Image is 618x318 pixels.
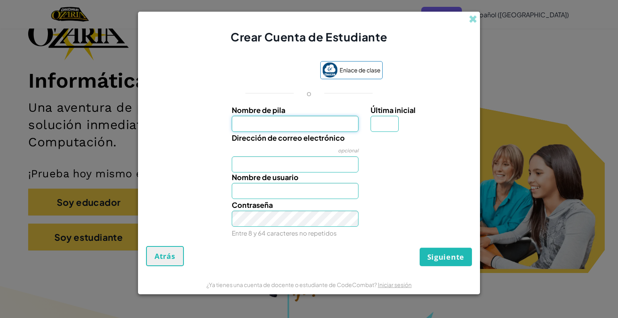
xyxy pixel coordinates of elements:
font: Dirección de correo electrónico [232,133,345,142]
button: Atrás [146,246,184,266]
font: opcional [338,148,358,154]
img: classlink-logo-small.png [322,62,338,78]
font: Nombre de pila [232,105,285,115]
font: Atrás [154,251,175,261]
a: Iniciar sesión [378,281,412,288]
font: Crear Cuenta de Estudiante [231,30,387,44]
button: Siguiente [420,248,472,266]
font: Siguiente [427,252,464,262]
iframe: Botón de acceso con Google [232,62,316,80]
font: Nombre de usuario [232,172,299,182]
font: ¿Ya tienes una cuenta de docente o estudiante de CodeCombat? [206,281,377,288]
font: Enlace de clase [340,66,381,74]
font: Entre 8 y 64 caracteres no repetidos [232,229,337,237]
font: o [307,88,311,98]
font: Contraseña [232,200,273,209]
font: Última inicial [371,105,416,115]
